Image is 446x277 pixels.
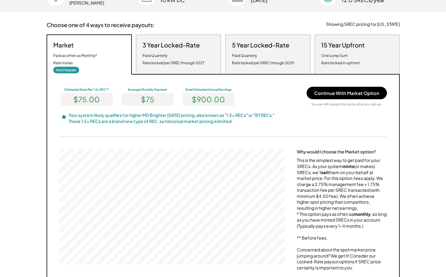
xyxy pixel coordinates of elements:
[321,170,329,175] strong: sell
[59,87,114,92] div: Estimated Rate Per 1.5x REC**
[353,175,374,181] a: fees apply
[142,52,205,67] div: Paid Quarterly Rate locked per SREC through 2027
[297,149,376,154] div: Why would I choose the Market option?
[326,21,400,27] div: Showing SREC pricing for [US_STATE]
[232,41,289,49] h3: 5 Year Locked-Rate
[321,41,365,49] h3: 15 Year Upfront
[61,93,113,106] div: $75.00
[342,163,354,169] strong: mints
[53,67,79,73] div: Most Popular
[53,41,74,49] h3: Market
[47,21,155,28] h3: Choose one of 4 ways to receive payouts:
[181,87,236,92] div: Total Estimated Annual Earnings
[183,93,234,106] div: $900.00
[68,112,275,124] div: Your system likely qualifies for higher MD Brighter [DATE] pricing, also known as "1.5x RECs" or ...
[53,52,97,67] div: Paid as often as Monthly* Rate Varies
[353,211,370,217] strong: monthly
[307,87,387,99] button: Continue With Market Option
[311,102,382,106] div: You can still change this option after you sign up.
[120,87,175,92] div: Average Monthly Payment
[122,93,174,106] div: $75
[232,52,294,67] div: Paid Quarterly Rate locked per SREC through 2029
[142,41,200,49] h3: 3 Year Locked-Rate
[321,52,360,67] div: One Lump Sum Rate locked in upfront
